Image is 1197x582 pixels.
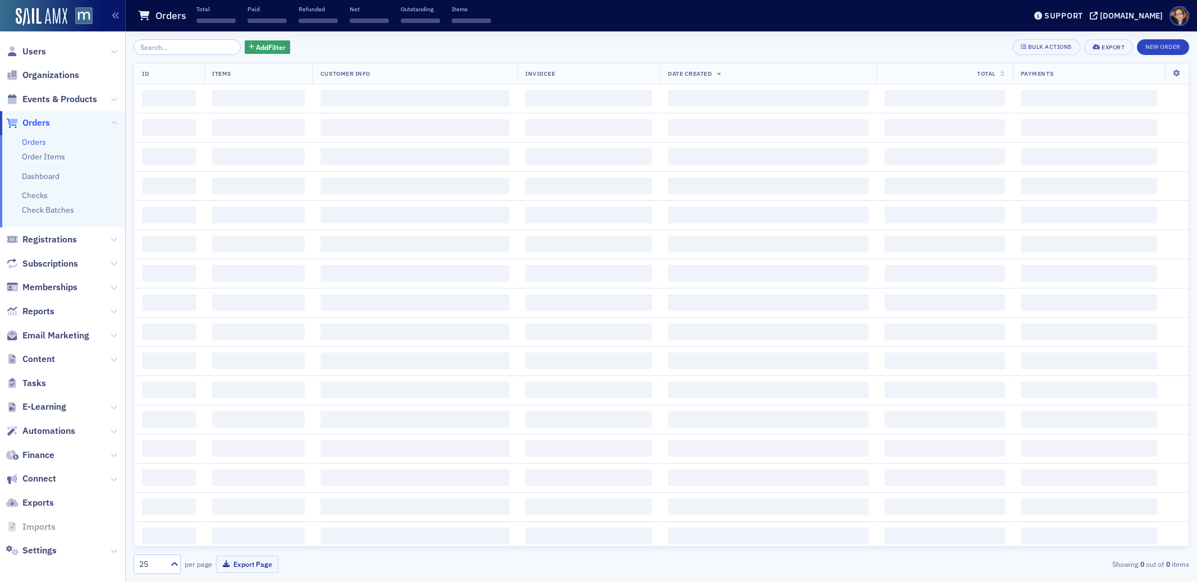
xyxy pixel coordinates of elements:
[320,352,510,369] span: ‌
[22,401,66,413] span: E-Learning
[1021,90,1157,107] span: ‌
[6,401,66,413] a: E-Learning
[525,119,652,136] span: ‌
[668,382,869,398] span: ‌
[884,411,1005,428] span: ‌
[320,148,510,165] span: ‌
[75,7,93,25] img: SailAMX
[1021,323,1157,340] span: ‌
[212,352,305,369] span: ‌
[196,5,236,13] p: Total
[350,19,389,23] span: ‌
[22,377,46,389] span: Tasks
[1090,12,1167,20] button: [DOMAIN_NAME]
[22,281,77,294] span: Memberships
[320,207,510,223] span: ‌
[525,70,555,77] span: Invoicee
[884,469,1005,486] span: ‌
[525,265,652,282] span: ‌
[142,119,196,136] span: ‌
[212,440,305,457] span: ‌
[668,528,869,544] span: ‌
[320,294,510,311] span: ‌
[6,117,50,129] a: Orders
[668,236,869,253] span: ‌
[247,5,287,13] p: Paid
[668,469,869,486] span: ‌
[142,177,196,194] span: ‌
[22,152,65,162] a: Order Items
[1021,236,1157,253] span: ‌
[212,148,305,165] span: ‌
[1084,39,1133,55] button: Export
[668,411,869,428] span: ‌
[1021,528,1157,544] span: ‌
[884,148,1005,165] span: ‌
[401,19,440,23] span: ‌
[247,19,287,23] span: ‌
[6,449,54,461] a: Finance
[212,323,305,340] span: ‌
[6,281,77,294] a: Memberships
[668,352,869,369] span: ‌
[1021,498,1157,515] span: ‌
[212,207,305,223] span: ‌
[884,119,1005,136] span: ‌
[212,294,305,311] span: ‌
[668,294,869,311] span: ‌
[142,148,196,165] span: ‌
[6,69,79,81] a: Organizations
[884,236,1005,253] span: ‌
[320,265,510,282] span: ‌
[884,90,1005,107] span: ‌
[525,177,652,194] span: ‌
[1021,294,1157,311] span: ‌
[22,305,54,318] span: Reports
[142,236,196,253] span: ‌
[22,171,59,181] a: Dashboard
[452,5,491,13] p: Items
[6,305,54,318] a: Reports
[142,498,196,515] span: ‌
[525,469,652,486] span: ‌
[22,353,55,365] span: Content
[22,137,46,147] a: Orders
[6,497,54,509] a: Exports
[196,19,236,23] span: ‌
[142,382,196,398] span: ‌
[525,352,652,369] span: ‌
[320,119,510,136] span: ‌
[1137,41,1189,51] a: New Order
[668,90,869,107] span: ‌
[320,469,510,486] span: ‌
[525,411,652,428] span: ‌
[884,352,1005,369] span: ‌
[525,90,652,107] span: ‌
[525,528,652,544] span: ‌
[256,42,286,52] span: Add Filter
[142,294,196,311] span: ‌
[668,177,869,194] span: ‌
[525,382,652,398] span: ‌
[1138,559,1146,569] strong: 0
[22,425,75,437] span: Automations
[525,236,652,253] span: ‌
[320,70,370,77] span: Customer Info
[668,119,869,136] span: ‌
[884,265,1005,282] span: ‌
[320,382,510,398] span: ‌
[1021,207,1157,223] span: ‌
[245,40,291,54] button: AddFilter
[6,258,78,270] a: Subscriptions
[16,8,67,26] a: SailAMX
[212,90,305,107] span: ‌
[884,323,1005,340] span: ‌
[1021,119,1157,136] span: ‌
[185,559,212,569] label: per page
[22,521,56,533] span: Imports
[142,265,196,282] span: ‌
[67,7,93,26] a: View Homepage
[1021,265,1157,282] span: ‌
[320,90,510,107] span: ‌
[525,440,652,457] span: ‌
